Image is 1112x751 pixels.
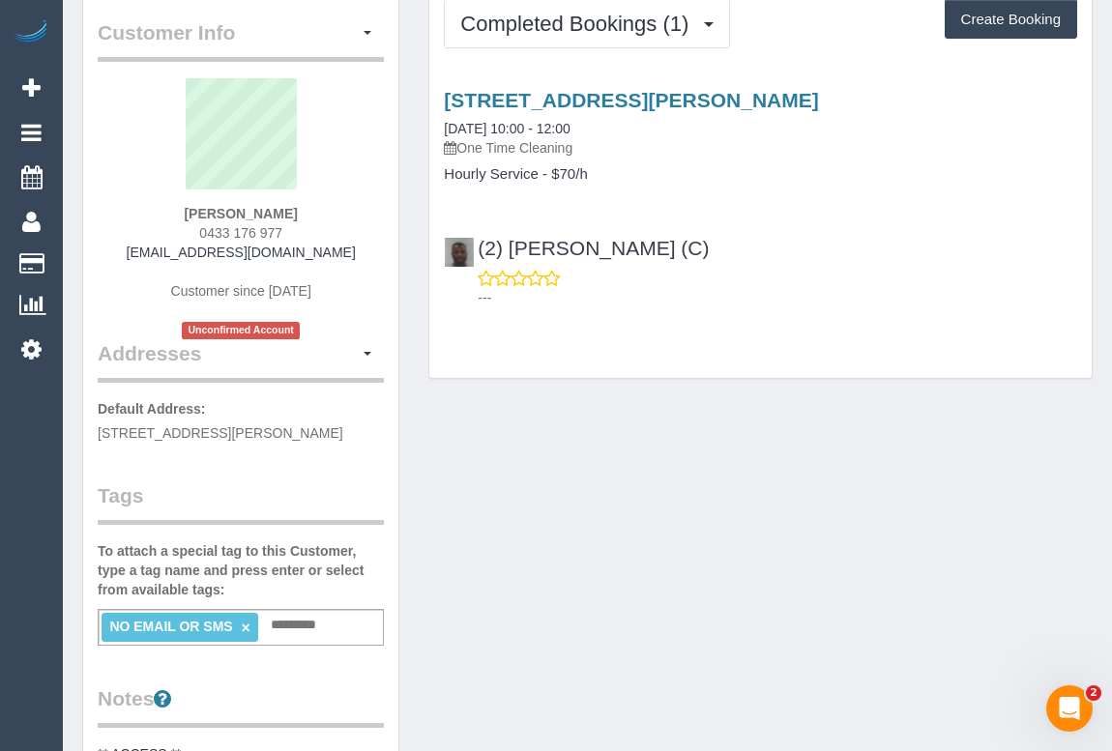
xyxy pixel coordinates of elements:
img: (2) Hope Gorejena (C) [445,238,474,267]
a: × [242,620,250,636]
a: [DATE] 10:00 - 12:00 [444,121,570,136]
span: Completed Bookings (1) [460,12,698,36]
legend: Customer Info [98,18,384,62]
p: One Time Cleaning [444,138,1077,158]
span: NO EMAIL OR SMS [109,619,232,634]
span: 2 [1086,685,1101,701]
a: [EMAIL_ADDRESS][DOMAIN_NAME] [127,245,356,260]
legend: Tags [98,481,384,525]
img: Automaid Logo [12,19,50,46]
span: 0433 176 977 [199,225,282,241]
strong: [PERSON_NAME] [184,206,297,221]
a: (2) [PERSON_NAME] (C) [444,237,709,259]
p: --- [478,288,1077,307]
iframe: Intercom live chat [1046,685,1093,732]
span: [STREET_ADDRESS][PERSON_NAME] [98,425,343,441]
legend: Notes [98,684,384,728]
label: To attach a special tag to this Customer, type a tag name and press enter or select from availabl... [98,541,384,599]
h4: Hourly Service - $70/h [444,166,1077,183]
label: Default Address: [98,399,206,419]
span: Customer since [DATE] [171,283,311,299]
span: Unconfirmed Account [182,322,300,338]
a: [STREET_ADDRESS][PERSON_NAME] [444,89,818,111]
